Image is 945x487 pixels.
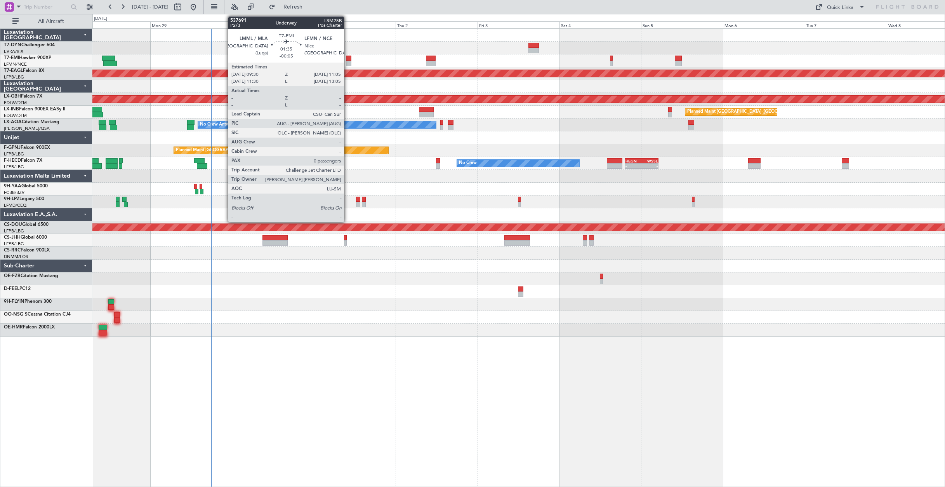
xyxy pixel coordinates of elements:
[4,286,19,291] span: D-FEEL
[4,145,21,150] span: F-GPNJ
[4,68,23,73] span: T7-EAGL
[4,164,24,170] a: LFPB/LBG
[4,228,24,234] a: LFPB/LBG
[687,106,810,118] div: Planned Maint [GEOGRAPHIC_DATA] ([GEOGRAPHIC_DATA])
[4,235,47,240] a: CS-JHHGlobal 6000
[641,159,658,163] div: WSSL
[723,21,805,28] div: Mon 6
[20,19,82,24] span: All Aircraft
[4,274,21,278] span: OE-FZB
[641,164,658,168] div: -
[4,94,21,99] span: LX-GBH
[4,197,44,201] a: 9H-LPZLegacy 500
[4,94,42,99] a: LX-GBHFalcon 7X
[459,157,477,169] div: No Crew
[4,56,51,60] a: T7-EMIHawker 900XP
[4,158,21,163] span: F-HECD
[4,120,22,124] span: LX-AOA
[4,248,21,253] span: CS-RRC
[4,222,49,227] a: CS-DOUGlobal 6500
[4,202,26,208] a: LFMD/CEQ
[559,21,641,28] div: Sat 4
[4,299,24,304] span: 9H-FLYIN
[478,21,559,28] div: Fri 3
[4,184,48,189] a: 9H-YAAGlobal 5000
[4,325,23,330] span: OE-HMR
[805,21,887,28] div: Tue 7
[4,151,24,157] a: LFPB/LBG
[4,61,27,67] a: LFMN/NCE
[4,299,52,304] a: 9H-FLYINPhenom 300
[4,312,71,317] a: OO-NSG SCessna Citation CJ4
[4,107,65,112] a: LX-INBFalcon 900EX EASy II
[4,56,19,60] span: T7-EMI
[4,235,21,240] span: CS-JHH
[150,21,232,28] div: Mon 29
[4,145,50,150] a: F-GPNJFalcon 900EX
[396,21,478,28] div: Thu 2
[176,145,298,156] div: Planned Maint [GEOGRAPHIC_DATA] ([GEOGRAPHIC_DATA])
[4,254,28,260] a: DNMM/LOS
[4,312,28,317] span: OO-NSG S
[4,74,24,80] a: LFPB/LBG
[4,113,27,119] a: EDLW/DTM
[132,3,169,10] span: [DATE] - [DATE]
[4,158,42,163] a: F-HECDFalcon 7X
[315,16,328,22] div: [DATE]
[625,159,642,163] div: HEGN
[625,164,642,168] div: -
[811,1,869,13] button: Quick Links
[314,21,396,28] div: Wed 1
[4,107,19,112] span: LX-INB
[641,21,723,28] div: Sun 5
[4,100,27,106] a: EDLW/DTM
[4,43,55,47] a: T7-DYNChallenger 604
[4,197,19,201] span: 9H-LPZ
[4,274,58,278] a: OE-FZBCitation Mustang
[277,4,309,10] span: Refresh
[827,4,853,12] div: Quick Links
[4,120,59,124] a: LX-AOACitation Mustang
[4,241,24,247] a: LFPB/LBG
[68,21,150,28] div: Sun 28
[4,222,22,227] span: CS-DOU
[4,248,50,253] a: CS-RRCFalcon 900LX
[4,43,21,47] span: T7-DYN
[24,1,68,13] input: Trip Number
[4,126,50,131] a: [PERSON_NAME]/QSA
[4,184,21,189] span: 9H-YAA
[4,68,44,73] a: T7-EAGLFalcon 8X
[4,49,23,54] a: EVRA/RIX
[9,15,84,28] button: All Aircraft
[94,16,107,22] div: [DATE]
[4,190,24,195] a: FCBB/BZV
[4,325,55,330] a: OE-HMRFalcon 2000LX
[265,1,312,13] button: Refresh
[232,21,314,28] div: Tue 30
[200,119,284,131] div: No Crew Antwerp ([GEOGRAPHIC_DATA])
[4,286,31,291] a: D-FEELPC12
